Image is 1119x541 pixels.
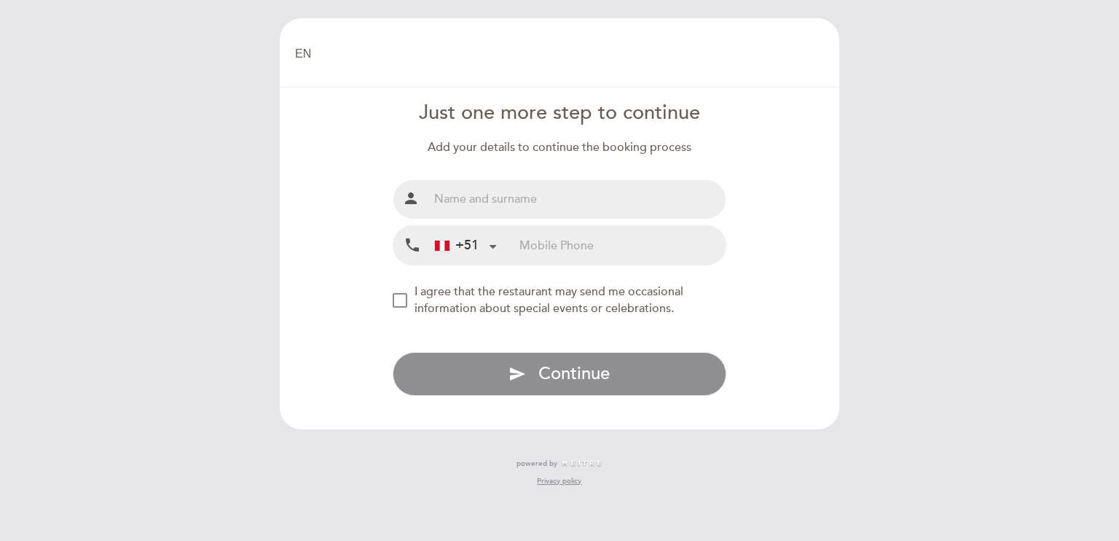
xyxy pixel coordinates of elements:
i: person [402,190,420,207]
span: powered by [517,459,557,469]
input: Name and surname [428,180,726,219]
div: Peru (Perú): +51 [429,227,502,264]
div: Add your details to continue the booking process [393,139,727,156]
div: Just one more step to continue [393,99,727,128]
i: send [509,365,526,383]
div: +51 [435,236,479,255]
button: send Continue [393,352,727,396]
a: Privacy policy [537,476,581,486]
a: powered by [517,459,602,469]
input: Mobile Phone [519,226,726,265]
i: local_phone [404,236,421,254]
span: I agree that the restaurant may send me occasional information about special events or celebrations. [415,284,683,316]
md-checkbox: NEW_MODAL_AGREE_RESTAURANT_SEND_OCCASIONAL_INFO [393,284,727,317]
span: Continue [538,363,610,384]
img: MEITRE [561,460,602,467]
